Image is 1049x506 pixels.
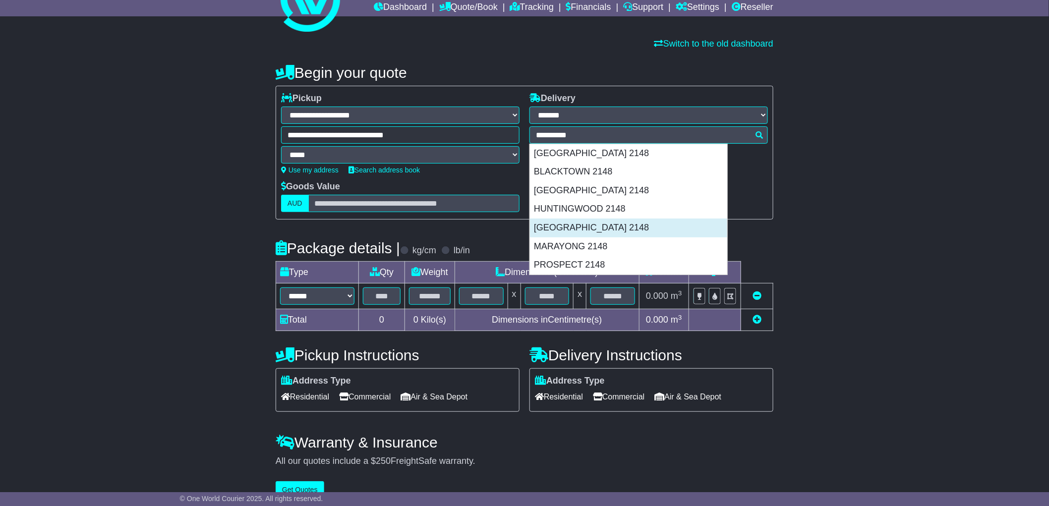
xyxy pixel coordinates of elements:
[530,200,727,219] div: HUNTINGWOOD 2148
[753,291,761,301] a: Remove this item
[281,389,329,404] span: Residential
[276,347,520,363] h4: Pickup Instructions
[276,309,359,331] td: Total
[180,495,323,503] span: © One World Courier 2025. All rights reserved.
[405,262,455,283] td: Weight
[413,315,418,325] span: 0
[405,309,455,331] td: Kilo(s)
[276,262,359,283] td: Type
[529,347,773,363] h4: Delivery Instructions
[574,283,586,309] td: x
[535,376,605,387] label: Address Type
[646,291,668,301] span: 0.000
[646,315,668,325] span: 0.000
[593,389,644,404] span: Commercial
[530,256,727,275] div: PROSPECT 2148
[281,376,351,387] label: Address Type
[530,181,727,200] div: [GEOGRAPHIC_DATA] 2148
[529,93,576,104] label: Delivery
[508,283,521,309] td: x
[276,434,773,450] h4: Warranty & Insurance
[376,456,391,466] span: 250
[535,389,583,404] span: Residential
[530,163,727,181] div: BLACKTOWN 2148
[281,181,340,192] label: Goods Value
[654,39,773,49] a: Switch to the old dashboard
[359,262,405,283] td: Qty
[359,309,405,331] td: 0
[678,289,682,297] sup: 3
[671,315,682,325] span: m
[454,245,470,256] label: lb/in
[281,195,309,212] label: AUD
[401,389,468,404] span: Air & Sea Depot
[276,481,324,499] button: Get Quotes
[339,389,391,404] span: Commercial
[529,126,768,144] typeahead: Please provide city
[530,237,727,256] div: MARAYONG 2148
[655,389,722,404] span: Air & Sea Depot
[530,219,727,237] div: [GEOGRAPHIC_DATA] 2148
[276,456,773,467] div: All our quotes include a $ FreightSafe warranty.
[276,64,773,81] h4: Begin your quote
[678,314,682,321] sup: 3
[281,166,339,174] a: Use my address
[753,315,761,325] a: Add new item
[276,240,400,256] h4: Package details |
[671,291,682,301] span: m
[455,309,639,331] td: Dimensions in Centimetre(s)
[455,262,639,283] td: Dimensions (L x W x H)
[349,166,420,174] a: Search address book
[412,245,436,256] label: kg/cm
[281,93,322,104] label: Pickup
[530,144,727,163] div: [GEOGRAPHIC_DATA] 2148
